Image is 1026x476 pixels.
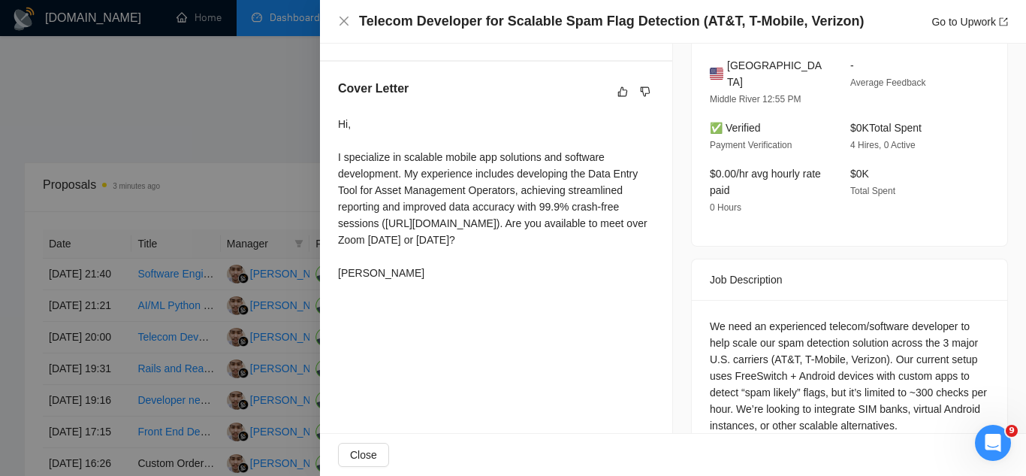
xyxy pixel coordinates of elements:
[710,168,821,196] span: $0.00/hr avg hourly rate paid
[350,447,377,463] span: Close
[727,57,826,90] span: [GEOGRAPHIC_DATA]
[1006,425,1018,437] span: 9
[710,122,761,134] span: ✅ Verified
[338,15,350,28] button: Close
[338,116,654,281] div: Hi, I specialize in scalable mobile app solutions and software development. My experience include...
[359,12,864,31] h4: Telecom Developer for Scalable Spam Flag Detection (AT&T, T-Mobile, Verizon)
[850,186,895,196] span: Total Spent
[931,16,1008,28] a: Go to Upworkexport
[975,425,1011,461] iframe: Intercom live chat
[636,83,654,101] button: dislike
[710,94,801,105] span: Middle River 12:55 PM
[850,77,926,88] span: Average Feedback
[338,80,409,98] h5: Cover Letter
[710,318,989,434] div: We need an experienced telecom/software developer to help scale our spam detection solution acros...
[338,443,389,467] button: Close
[710,65,723,82] img: 🇺🇸
[850,140,916,150] span: 4 Hires, 0 Active
[710,140,792,150] span: Payment Verification
[614,83,632,101] button: like
[710,202,741,213] span: 0 Hours
[999,17,1008,26] span: export
[338,15,350,27] span: close
[617,86,628,98] span: like
[850,122,922,134] span: $0K Total Spent
[850,59,854,71] span: -
[710,259,989,300] div: Job Description
[850,168,869,180] span: $0K
[640,86,650,98] span: dislike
